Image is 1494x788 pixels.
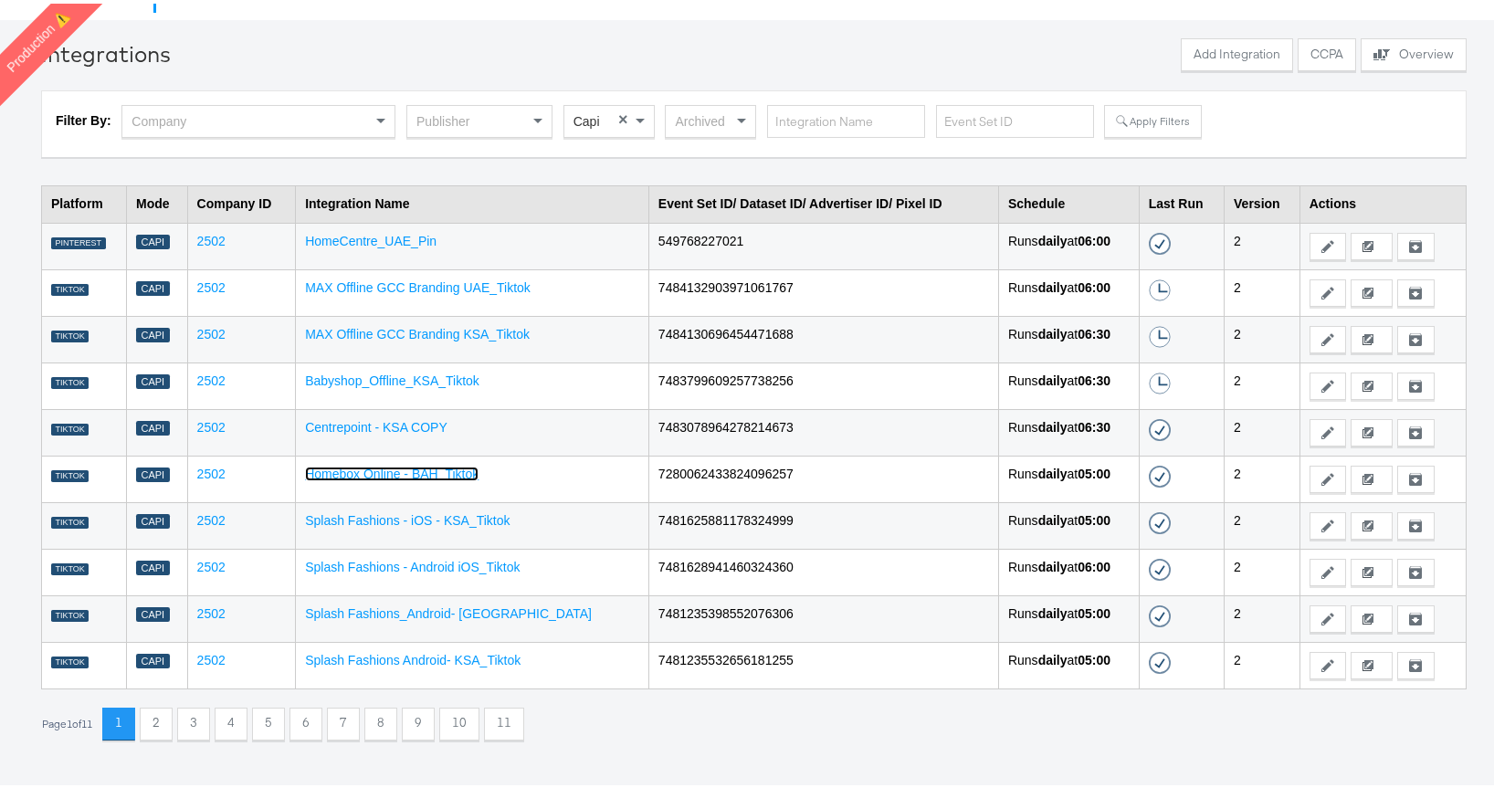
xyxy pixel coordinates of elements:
[51,373,89,386] div: TIKTOK
[126,182,187,219] th: Mode
[56,110,111,124] strong: Filter By:
[998,405,1139,452] td: Runs at
[136,231,170,247] div: Capi
[767,101,925,135] input: Integration Name
[136,371,170,386] div: Capi
[51,467,89,479] div: TIKTOK
[197,370,226,384] a: 2502
[305,463,479,478] a: Homebox Online - BAH_Tiktok
[1078,230,1110,245] strong: 06:00
[1078,463,1110,478] strong: 05:00
[197,416,226,431] a: 2502
[1078,603,1110,617] strong: 05:00
[998,219,1139,266] td: Runs at
[666,102,755,133] div: Archived
[648,545,998,592] td: 7481628941460324360
[998,545,1139,592] td: Runs at
[197,463,226,478] a: 2502
[1078,370,1110,384] strong: 06:30
[1361,35,1467,72] a: Overview
[1225,499,1300,545] td: 2
[51,513,89,526] div: TIKTOK
[648,359,998,405] td: 7483799609257738256
[305,323,530,338] a: MAX Offline GCC Branding KSA_Tiktok
[648,638,998,685] td: 7481235532656181255
[197,649,226,664] a: 2502
[305,510,510,524] a: Splash Fashions - iOS - KSA_Tiktok
[1038,603,1068,617] strong: daily
[41,35,171,66] div: Integrations
[1038,370,1068,384] strong: daily
[197,323,226,338] a: 2502
[1225,312,1300,359] td: 2
[1225,545,1300,592] td: 2
[136,650,170,666] div: Capi
[618,108,628,124] span: ×
[648,452,998,499] td: 7280062433824096257
[136,278,170,293] div: Capi
[998,499,1139,545] td: Runs at
[1078,510,1110,524] strong: 05:00
[1298,35,1356,72] a: CCPA
[197,556,226,571] a: 2502
[51,560,89,573] div: TIKTOK
[484,704,524,737] button: 11
[1038,277,1068,291] strong: daily
[136,557,170,573] div: Capi
[402,704,435,737] button: 9
[177,704,210,737] button: 3
[648,405,998,452] td: 7483078964278214673
[1038,649,1068,664] strong: daily
[305,603,592,617] a: Splash Fashions_Android- [GEOGRAPHIC_DATA]
[998,312,1139,359] td: Runs at
[51,280,89,293] div: TIKTOK
[1361,35,1467,68] button: Overview
[289,704,322,737] button: 6
[648,266,998,312] td: 7484132903971061767
[136,510,170,526] div: Capi
[1181,35,1293,72] a: Add Integration
[1225,452,1300,499] td: 2
[615,102,631,133] span: Clear value
[998,592,1139,638] td: Runs at
[305,649,521,664] a: Splash Fashions Android- KSA_Tiktok
[1225,359,1300,405] td: 2
[136,604,170,619] div: Capi
[305,230,437,245] a: HomeCentre_UAE_Pin
[1078,323,1110,338] strong: 06:30
[42,182,127,219] th: Platform
[407,102,552,133] div: Publisher
[364,704,397,737] button: 8
[573,110,600,125] span: Capi
[998,452,1139,499] td: Runs at
[648,182,998,219] th: Event Set ID/ Dataset ID/ Advertiser ID/ Pixel ID
[51,327,89,340] div: TIKTOK
[648,219,998,266] td: 549768227021
[197,510,226,524] a: 2502
[1038,416,1068,431] strong: daily
[1038,510,1068,524] strong: daily
[439,704,479,737] button: 10
[102,704,135,737] button: 1
[1225,266,1300,312] td: 2
[1078,277,1110,291] strong: 06:00
[1225,219,1300,266] td: 2
[936,101,1094,135] input: Event Set ID
[1299,182,1466,219] th: Actions
[122,102,395,133] div: Company
[1078,649,1110,664] strong: 05:00
[998,359,1139,405] td: Runs at
[648,499,998,545] td: 7481625881178324999
[1298,35,1356,68] button: CCPA
[197,277,226,291] a: 2502
[1038,323,1068,338] strong: daily
[998,182,1139,219] th: Schedule
[252,704,285,737] button: 5
[197,230,226,245] a: 2502
[136,417,170,433] div: Capi
[998,266,1139,312] td: Runs at
[187,182,296,219] th: Company ID
[305,556,520,571] a: Splash Fashions - Android iOS_Tiktok
[136,464,170,479] div: Capi
[998,638,1139,685] td: Runs at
